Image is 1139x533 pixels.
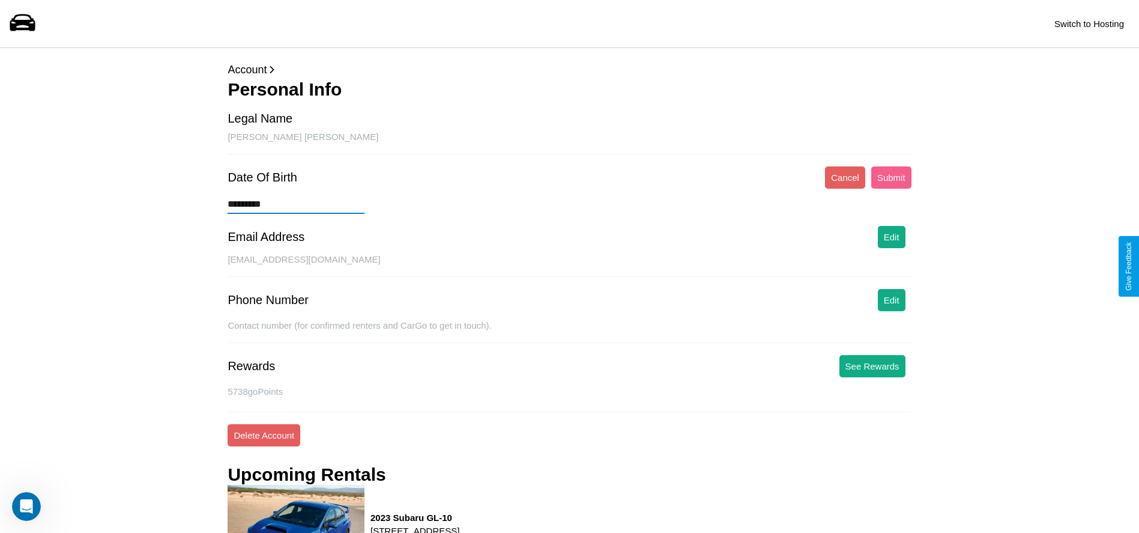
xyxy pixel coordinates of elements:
h3: Upcoming Rentals [228,464,385,485]
div: Rewards [228,359,275,373]
div: Email Address [228,230,304,244]
p: Account [228,60,911,79]
button: Edit [878,289,905,311]
button: Submit [871,166,911,189]
button: Cancel [825,166,865,189]
button: Delete Account [228,424,300,446]
button: See Rewards [839,355,905,377]
div: Phone Number [228,293,309,307]
div: [EMAIL_ADDRESS][DOMAIN_NAME] [228,254,911,277]
div: Date Of Birth [228,171,297,184]
p: 5738 goPoints [228,383,911,400]
button: Edit [878,226,905,248]
iframe: Intercom live chat [12,492,41,521]
div: Legal Name [228,112,292,126]
div: [PERSON_NAME] [PERSON_NAME] [228,132,911,154]
h3: 2023 Subaru GL-10 [370,513,459,523]
div: Give Feedback [1125,242,1133,291]
button: Switch to Hosting [1048,13,1130,35]
div: Contact number (for confirmed renters and CarGo to get in touch). [228,320,911,343]
h3: Personal Info [228,79,911,100]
